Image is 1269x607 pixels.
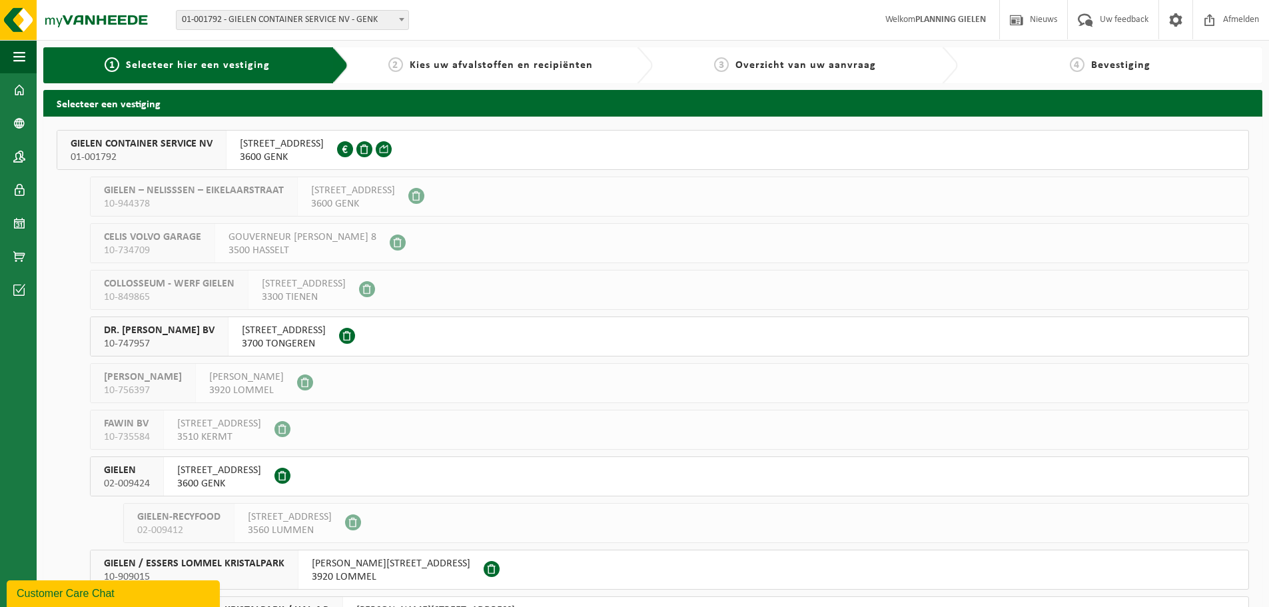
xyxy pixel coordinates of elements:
[248,510,332,524] span: [STREET_ADDRESS]
[228,244,376,257] span: 3500 HASSELT
[71,137,212,151] span: GIELEN CONTAINER SERVICE NV
[90,456,1249,496] button: GIELEN 02-009424 [STREET_ADDRESS]3600 GENK
[7,578,222,607] iframe: chat widget
[410,60,593,71] span: Kies uw afvalstoffen en recipiënten
[177,464,261,477] span: [STREET_ADDRESS]
[240,151,324,164] span: 3600 GENK
[242,324,326,337] span: [STREET_ADDRESS]
[105,57,119,72] span: 1
[126,60,270,71] span: Selecteer hier een vestiging
[57,130,1249,170] button: GIELEN CONTAINER SERVICE NV 01-001792 [STREET_ADDRESS]3600 GENK
[311,184,395,197] span: [STREET_ADDRESS]
[137,524,220,537] span: 02-009412
[1091,60,1150,71] span: Bevestiging
[104,244,201,257] span: 10-734709
[104,197,284,211] span: 10-944378
[388,57,403,72] span: 2
[104,477,150,490] span: 02-009424
[90,316,1249,356] button: DR. [PERSON_NAME] BV 10-747957 [STREET_ADDRESS]3700 TONGEREN
[312,570,470,584] span: 3920 LOMMEL
[177,477,261,490] span: 3600 GENK
[312,557,470,570] span: [PERSON_NAME][STREET_ADDRESS]
[915,15,986,25] strong: PLANNING GIELEN
[104,324,214,337] span: DR. [PERSON_NAME] BV
[262,277,346,291] span: [STREET_ADDRESS]
[714,57,729,72] span: 3
[176,10,409,30] span: 01-001792 - GIELEN CONTAINER SERVICE NV - GENK
[104,417,150,430] span: FAWIN BV
[104,184,284,197] span: GIELEN – NELISSSEN – EIKELAARSTRAAT
[209,384,284,397] span: 3920 LOMMEL
[311,197,395,211] span: 3600 GENK
[104,231,201,244] span: CELIS VOLVO GARAGE
[137,510,220,524] span: GIELEN-RECYFOOD
[209,370,284,384] span: [PERSON_NAME]
[735,60,876,71] span: Overzicht van uw aanvraag
[228,231,376,244] span: GOUVERNEUR [PERSON_NAME] 8
[177,11,408,29] span: 01-001792 - GIELEN CONTAINER SERVICE NV - GENK
[104,464,150,477] span: GIELEN
[104,557,284,570] span: GIELEN / ESSERS LOMMEL KRISTALPARK
[242,337,326,350] span: 3700 TONGEREN
[90,550,1249,590] button: GIELEN / ESSERS LOMMEL KRISTALPARK 10-909015 [PERSON_NAME][STREET_ADDRESS]3920 LOMMEL
[248,524,332,537] span: 3560 LUMMEN
[1070,57,1084,72] span: 4
[104,337,214,350] span: 10-747957
[43,90,1262,116] h2: Selecteer een vestiging
[240,137,324,151] span: [STREET_ADDRESS]
[177,417,261,430] span: [STREET_ADDRESS]
[104,570,284,584] span: 10-909015
[104,370,182,384] span: [PERSON_NAME]
[104,430,150,444] span: 10-735584
[177,430,261,444] span: 3510 KERMT
[71,151,212,164] span: 01-001792
[104,384,182,397] span: 10-756397
[262,291,346,304] span: 3300 TIENEN
[104,277,234,291] span: COLLOSSEUM - WERF GIELEN
[104,291,234,304] span: 10-849865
